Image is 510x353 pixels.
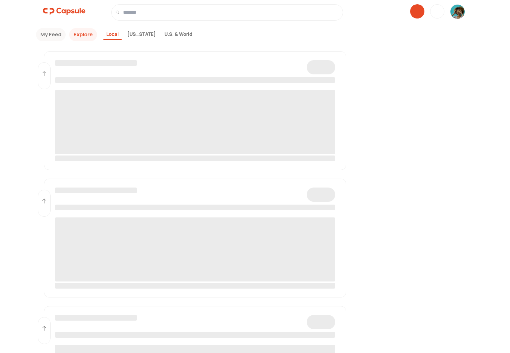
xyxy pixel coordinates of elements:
[124,30,159,40] div: [US_STATE]
[55,60,137,66] span: ‌
[36,28,66,41] button: My Feed
[307,315,335,329] span: ‌
[69,28,97,41] button: Explore
[450,5,465,19] img: resizeImage
[55,205,335,210] span: ‌
[55,315,137,321] span: ‌
[55,332,335,338] span: ‌
[55,188,137,193] span: ‌
[55,217,335,281] span: ‌
[55,77,335,83] span: ‌
[162,30,195,40] div: U.S. & World
[307,60,335,74] span: ‌
[103,30,122,40] div: Local
[307,188,335,202] span: ‌
[43,4,86,21] a: logo
[55,283,335,289] span: ‌
[55,156,335,161] span: ‌
[43,4,86,19] img: logo
[55,90,335,154] span: ‌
